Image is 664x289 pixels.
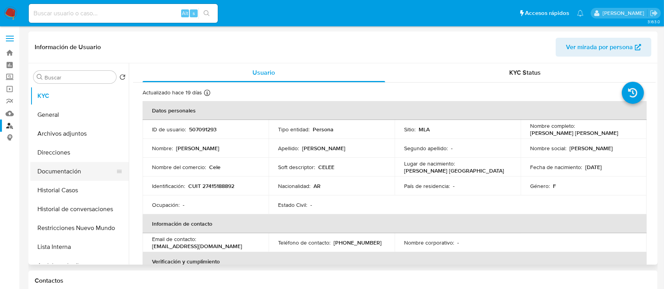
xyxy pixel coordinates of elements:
p: CUIT 27415188892 [188,182,234,190]
p: 507091293 [189,126,217,133]
p: Nombre del comercio : [152,164,206,171]
span: s [193,9,195,17]
a: Salir [650,9,658,17]
button: Archivos adjuntos [30,124,129,143]
p: AR [313,182,321,190]
p: [PERSON_NAME] [PERSON_NAME] [530,129,618,136]
button: Ver mirada por persona [556,38,651,57]
p: Estado Civil : [278,201,307,208]
button: General [30,105,129,124]
p: Persona [313,126,334,133]
p: Apellido : [278,145,299,152]
p: [PERSON_NAME] [176,145,219,152]
p: [EMAIL_ADDRESS][DOMAIN_NAME] [152,243,242,250]
th: Verificación y cumplimiento [143,252,647,271]
p: Género : [530,182,550,190]
button: Direcciones [30,143,129,162]
h1: Contactos [35,277,651,285]
button: Anticipos de dinero [30,256,129,275]
p: Nacionalidad : [278,182,310,190]
th: Datos personales [143,101,647,120]
button: Documentación [30,162,122,181]
p: Nombre social : [530,145,566,152]
p: - [453,182,454,190]
p: Identificación : [152,182,185,190]
p: - [451,145,453,152]
p: Lugar de nacimiento : [404,160,455,167]
p: [DATE] [585,164,602,171]
p: Tipo entidad : [278,126,310,133]
button: Historial de conversaciones [30,200,129,219]
button: Restricciones Nuevo Mundo [30,219,129,237]
p: [PERSON_NAME] [569,145,613,152]
button: Lista Interna [30,237,129,256]
p: Soft descriptor : [278,164,315,171]
span: Ver mirada por persona [566,38,633,57]
p: Nombre : [152,145,173,152]
p: [PERSON_NAME] [302,145,345,152]
p: MLA [419,126,430,133]
p: Email de contacto : [152,236,196,243]
button: Volver al orden por defecto [119,74,126,83]
span: KYC Status [509,68,541,77]
span: Usuario [252,68,275,77]
p: Teléfono de contacto : [278,239,330,246]
p: - [183,201,184,208]
p: Segundo apellido : [404,145,448,152]
button: Historial Casos [30,181,129,200]
input: Buscar [45,74,113,81]
p: Nombre completo : [530,122,575,129]
p: Fecha de nacimiento : [530,164,582,171]
span: Alt [182,9,188,17]
p: milagros.cisterna@mercadolibre.com [603,9,647,17]
p: CELEE [318,164,334,171]
button: KYC [30,87,129,105]
p: - [310,201,312,208]
p: Cele [209,164,221,171]
p: Actualizado hace 19 días [143,89,202,96]
input: Buscar usuario o caso... [29,8,218,18]
p: F [553,182,556,190]
button: search-icon [198,8,215,19]
p: Sitio : [404,126,415,133]
span: Accesos rápidos [525,9,569,17]
button: Buscar [37,74,43,80]
p: Nombre corporativo : [404,239,454,246]
th: Información de contacto [143,214,647,233]
p: ID de usuario : [152,126,186,133]
p: País de residencia : [404,182,450,190]
p: [PHONE_NUMBER] [334,239,382,246]
p: [PERSON_NAME] [GEOGRAPHIC_DATA] [404,167,504,174]
a: Notificaciones [577,10,584,17]
p: - [457,239,459,246]
p: Ocupación : [152,201,180,208]
h1: Información de Usuario [35,43,101,51]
